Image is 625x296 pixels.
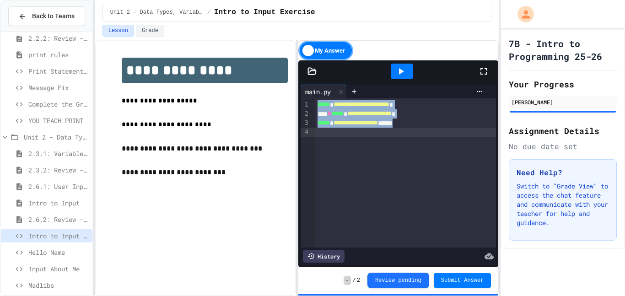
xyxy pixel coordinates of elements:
span: Back to Teams [32,11,75,21]
span: / [207,9,210,16]
span: / [353,277,356,284]
span: 2.3.1: Variables and Data Types [28,149,89,158]
span: Hello Name [28,248,89,257]
h2: Assignment Details [509,124,617,137]
p: Switch to "Grade View" to access the chat feature and communicate with your teacher for help and ... [517,182,609,227]
span: Intro to Input Exercise [214,7,315,18]
div: 1 [301,100,310,109]
span: Madlibs [28,280,89,290]
div: main.py [301,85,347,98]
span: Complete the Greeting [28,99,89,109]
div: [PERSON_NAME] [512,98,614,106]
h1: 7B - Intro to Programming 25-26 [509,37,617,63]
span: YOU TEACH PRINT [28,116,89,125]
span: Unit 2 - Data Types, Variables, [DEMOGRAPHIC_DATA] [110,9,204,16]
button: Submit Answer [434,273,491,288]
div: 4 [301,128,310,137]
div: No due date set [509,141,617,152]
span: Intro to Input [28,198,89,208]
span: Intro to Input Exercise [28,231,89,241]
span: Input About Me [28,264,89,274]
button: Grade [136,25,164,37]
span: 2.2.2: Review - Hello, World! [28,33,89,43]
div: 3 [301,118,310,128]
button: Lesson [102,25,134,37]
h3: Need Help? [517,167,609,178]
span: 2.3.2: Review - Variables and Data Types [28,165,89,175]
span: 2.6.2: Review - User Input [28,215,89,224]
h2: Your Progress [509,78,617,91]
span: Message Fix [28,83,89,92]
button: Review pending [367,273,429,288]
div: main.py [301,87,335,97]
span: Unit 2 - Data Types, Variables, [DEMOGRAPHIC_DATA] [24,132,89,142]
span: print rules [28,50,89,59]
span: Print Statement Repair [28,66,89,76]
span: Submit Answer [441,277,484,284]
div: 2 [301,109,310,118]
div: History [303,250,345,263]
button: Back to Teams [8,6,85,26]
div: My Account [508,4,536,25]
span: 2 [357,277,360,284]
span: - [344,276,350,285]
span: 2.6.1: User Input [28,182,89,191]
